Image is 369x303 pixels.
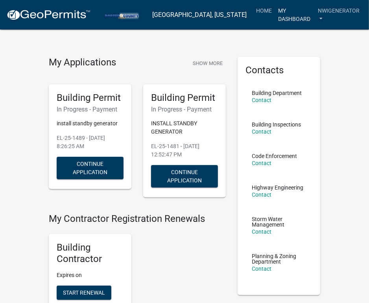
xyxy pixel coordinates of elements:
h5: Building Permit [151,92,218,104]
a: Contact [252,160,271,166]
p: Highway Engineering [252,185,303,190]
button: Start Renewal [57,286,111,300]
h5: Contacts [245,65,312,76]
button: Continue Application [57,157,124,179]
h6: In Progress - Payment [151,106,218,113]
a: Contact [252,97,271,103]
img: Porter County, Indiana [97,10,146,20]
h4: My Applications [49,57,116,69]
p: EL-25-1489 - [DATE] 8:26:25 AM [57,134,124,151]
a: Home [253,3,275,18]
p: Building Department [252,90,302,96]
a: My Dashboard [275,3,315,26]
p: Expires on [57,271,124,279]
a: Contact [252,191,271,198]
span: Start Renewal [63,289,105,296]
h5: Building Contractor [57,242,124,265]
h4: My Contractor Registration Renewals [49,213,226,225]
button: Show More [190,57,226,70]
a: Contact [252,229,271,235]
p: Planning & Zoning Department [252,253,306,264]
a: Contact [252,266,271,272]
p: Storm Water Management [252,216,306,227]
p: install standby generator [57,119,124,128]
p: Building Inspections [252,122,301,127]
a: nwigenerator [315,3,363,26]
p: EL-25-1481 - [DATE] 12:52:47 PM [151,142,218,159]
a: [GEOGRAPHIC_DATA], [US_STATE] [152,8,247,22]
h5: Building Permit [57,92,124,104]
p: Code Enforcement [252,153,297,159]
button: Continue Application [151,165,218,188]
p: INSTALL STANDBY GENERATOR [151,119,218,136]
h6: In Progress - Payment [57,106,124,113]
a: Contact [252,128,271,135]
